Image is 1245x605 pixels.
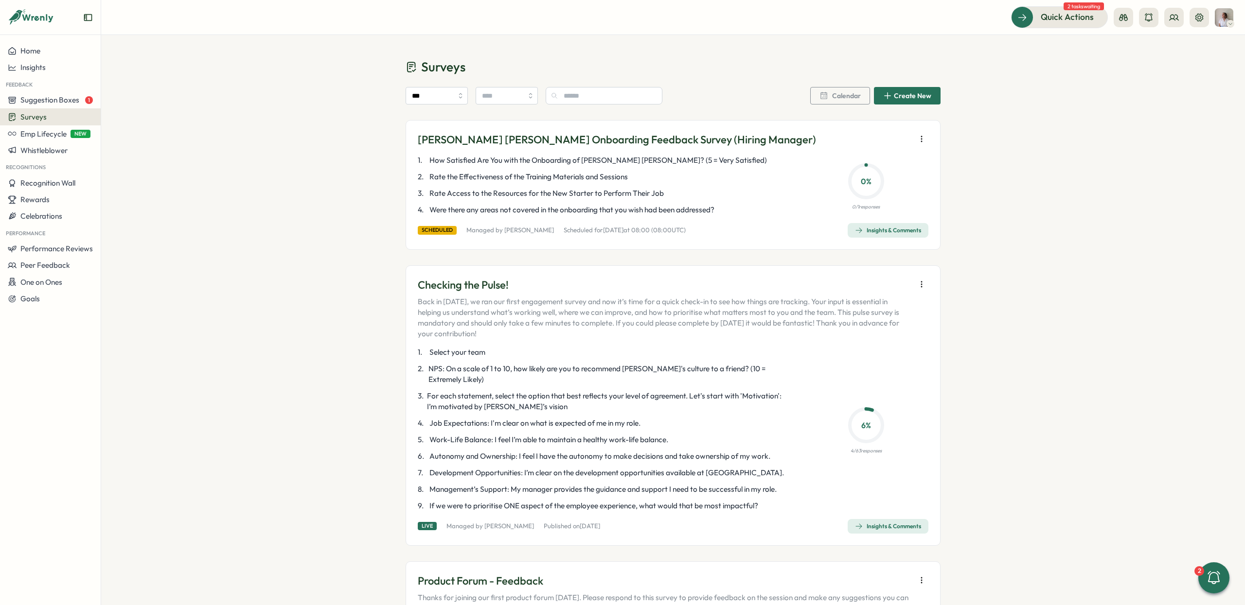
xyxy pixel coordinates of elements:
span: Development Opportunities: I’m clear on the development opportunities available at [GEOGRAPHIC_DA... [429,467,784,478]
span: If we were to prioritise ONE aspect of the employee experience, what would that be most impactful? [429,501,758,511]
span: 8 . [418,484,427,495]
button: Create New [874,87,941,104]
span: 2 tasks waiting [1064,2,1104,10]
span: 4 . [418,418,427,429]
button: Insights & Comments [848,519,928,534]
span: 3 . [418,391,425,412]
p: Product Forum - Feedback [418,573,911,588]
span: Peer Feedback [20,260,70,270]
span: [DATE] [580,522,600,530]
p: 6 % [851,419,881,432]
p: Scheduled for at [564,226,686,235]
p: 0 % [851,175,881,188]
span: Insights [20,63,46,72]
span: 2 . [418,363,427,385]
button: Insights & Comments [848,223,928,238]
p: [PERSON_NAME] [PERSON_NAME] Onboarding Feedback Survey (Hiring Manager) [418,132,816,147]
p: Published on [544,522,600,531]
span: Work-Life Balance: I feel I’m able to maintain a healthy work-life balance. [429,434,668,445]
span: 3 . [418,188,427,199]
span: Were there any areas not covered in the onboarding that you wish had been addressed? [429,205,714,215]
span: 1 . [418,155,427,166]
span: Recognition Wall [20,178,75,188]
span: Job Expectations: I'm clear on what is expected of me in my role. [429,418,640,429]
span: NEW [71,130,90,138]
p: Managed by [446,522,534,531]
span: For each statement, select the option that best reflects your level of agreement. Let's start wit... [427,391,792,412]
span: Surveys [421,58,465,75]
p: 4 / 63 responses [851,447,882,455]
span: Quick Actions [1041,11,1094,23]
span: 5 . [418,434,427,445]
span: How Satisfied Are You with the Onboarding of [PERSON_NAME] [PERSON_NAME]? (5 = Very Satisfied) [429,155,767,166]
div: Live [418,522,437,530]
span: 1 [85,96,93,104]
span: One on Ones [20,277,62,287]
a: [PERSON_NAME] [504,226,554,234]
div: scheduled [418,226,457,234]
p: Managed by [466,226,554,235]
button: Expand sidebar [83,13,93,22]
img: Alejandra Catania [1215,8,1233,27]
span: ( 08:00 UTC) [651,226,686,234]
div: 2 [1194,566,1204,576]
button: Calendar [810,87,870,104]
span: 1 . [418,347,427,358]
span: Calendar [832,92,861,99]
div: Insights & Comments [855,226,921,234]
span: Rate the Effectiveness of the Training Materials and Sessions [429,172,628,182]
p: Back in [DATE], we ran our first engagement survey and now it’s time for a quick check-in to see ... [418,296,911,339]
button: Quick Actions [1011,6,1108,28]
span: 7 . [418,467,427,478]
span: Performance Reviews [20,244,93,253]
span: Whistleblower [20,146,68,155]
span: Create New [894,92,931,99]
span: [DATE] [603,226,623,234]
a: [PERSON_NAME] [484,522,534,530]
span: Select your team [429,347,485,358]
span: 08:00 [631,226,650,234]
p: Checking the Pulse! [418,277,911,293]
span: Rewards [20,195,50,204]
span: Surveys [20,112,47,121]
div: Insights & Comments [855,522,921,530]
span: Home [20,46,40,55]
button: 2 [1198,562,1229,593]
span: 6 . [418,451,427,462]
span: 4 . [418,205,427,215]
span: 9 . [418,501,427,511]
span: 2 . [418,172,427,182]
span: Celebrations [20,211,62,221]
span: Suggestion Boxes [20,95,79,104]
span: Rate Access to the Resources for the New Starter to Perform Their Job [429,188,664,199]
span: Management’s Support: My manager provides the guidance and support I need to be successful in my ... [429,484,777,495]
span: NPS: On a scale of 1 to 10, how likely are you to recommend [PERSON_NAME]'s culture to a friend? ... [428,363,792,385]
span: Emp Lifecycle [20,129,67,138]
span: Autonomy and Ownership: I feel I have the autonomy to make decisions and take ownership of my work. [429,451,770,462]
span: Goals [20,294,40,303]
p: 0 / 1 responses [852,203,880,211]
